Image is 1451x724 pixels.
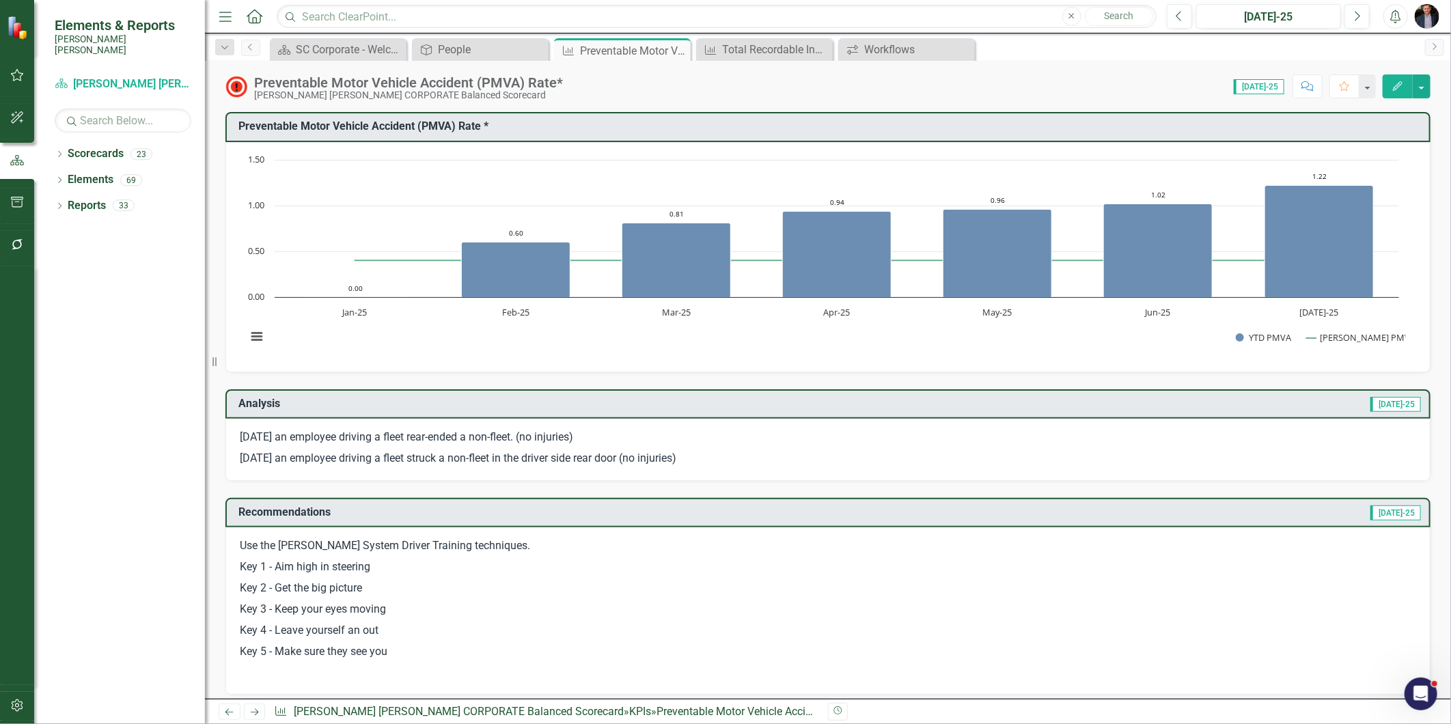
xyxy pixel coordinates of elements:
text: Apr-25 [824,306,851,318]
a: KPIs [629,705,651,718]
button: Show YTD PMVA [1236,332,1292,344]
small: [PERSON_NAME] [PERSON_NAME] [55,33,191,56]
h3: Recommendations [238,506,996,518]
img: Chris Amodeo [1415,4,1439,29]
div: Workflows [864,41,971,58]
a: [PERSON_NAME] [PERSON_NAME] CORPORATE Balanced Scorecard [294,705,624,718]
div: SC Corporate - Welcome to ClearPoint [296,41,403,58]
text: May-25 [983,306,1012,318]
div: 33 [113,200,135,212]
text: Jun-25 [1144,306,1171,318]
div: Preventable Motor Vehicle Accident (PMVA) Rate* [580,42,687,59]
p: Key 1 - Aim high in steering [240,557,1416,578]
a: Elements [68,172,113,188]
span: [DATE]-25 [1234,79,1284,94]
path: Apr-25, 0.94. YTD PMVA. [783,211,892,297]
text: 1.50 [248,153,264,165]
path: May-25, 0.96. YTD PMVA. [943,209,1052,297]
path: Mar-25, 0.81. YTD PMVA. [622,223,731,297]
path: Jul-25, 1.22. YTD PMVA. [1265,185,1374,297]
text: [PERSON_NAME] PMVA Target [1321,331,1444,344]
button: Search [1085,7,1153,26]
input: Search ClearPoint... [277,5,1157,29]
text: 0.00 [248,290,264,303]
button: Show MAX PMVA Target [1307,332,1394,344]
a: Total Recordable Incident Rate (TRIR) [700,41,829,58]
div: Chart. Highcharts interactive chart. [240,153,1416,358]
text: 1.00 [248,199,264,211]
a: SC Corporate - Welcome to ClearPoint [273,41,403,58]
text: YTD PMVA [1249,331,1292,344]
a: [PERSON_NAME] [PERSON_NAME] CORPORATE Balanced Scorecard [55,76,191,92]
text: 0.60 [509,228,523,238]
iframe: Intercom live chat [1405,678,1437,710]
div: People [438,41,545,58]
a: People [415,41,545,58]
p: [DATE] an employee driving a fleet rear-ended a non-fleet. (no injuries) [240,430,1416,448]
h3: Analysis [238,398,766,410]
div: 23 [130,148,152,160]
p: Key 3 - Keep your eyes moving [240,599,1416,620]
div: » » [274,704,818,720]
input: Search Below... [55,109,191,133]
div: [DATE]-25 [1201,9,1336,25]
div: Preventable Motor Vehicle Accident (PMVA) Rate* [254,75,563,90]
text: 0.50 [248,245,264,257]
text: 0.00 [348,283,363,293]
h3: Preventable Motor Vehicle Accident (PMVA) Rate ​* [238,120,1422,133]
g: YTD PMVA, series 1 of 2. Bar series with 7 bars. [303,185,1374,297]
g: MAX PMVA Target, series 2 of 2. Line with 7 data points. [353,257,1322,263]
svg: Interactive chart [240,153,1406,358]
span: Search [1104,10,1133,21]
text: 0.96 [991,195,1005,205]
path: Feb-25, 0.6. YTD PMVA. [462,242,570,297]
button: View chart menu, Chart [247,326,266,346]
text: 1.22 [1312,171,1327,181]
div: Preventable Motor Vehicle Accident (PMVA) Rate* [657,705,896,718]
a: Scorecards [68,146,124,162]
text: 0.81 [669,209,684,219]
img: ClearPoint Strategy [7,15,31,39]
p: Key 4 - Leave yourself an out [240,620,1416,641]
text: 0.94 [830,197,844,207]
img: Not Meeting Target [225,76,247,98]
p: Key 2 - Get the big picture [240,578,1416,599]
span: [DATE]-25 [1370,505,1421,520]
text: Feb-25 [502,306,529,318]
a: Workflows [842,41,971,58]
span: Elements & Reports [55,17,191,33]
a: Reports [68,198,106,214]
div: [PERSON_NAME] [PERSON_NAME] CORPORATE Balanced Scorecard [254,90,563,100]
div: Total Recordable Incident Rate (TRIR) [722,41,829,58]
button: [DATE]-25 [1196,4,1341,29]
text: Mar-25 [662,306,691,318]
text: Jan-25 [342,306,368,318]
span: [DATE]-25 [1370,397,1421,412]
p: Use the [PERSON_NAME] System Driver Training techniques. [240,538,1416,557]
p: Key 5 - Make sure they see you [240,641,1416,663]
path: Jun-25, 1.02. YTD PMVA. [1104,204,1213,297]
text: [DATE]-25 [1299,306,1338,318]
text: 1.02 [1151,190,1165,199]
p: [DATE] an employee driving a fleet struck a non-fleet in the driver side rear door (no injuries) [240,448,1416,467]
div: 69 [120,174,142,186]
